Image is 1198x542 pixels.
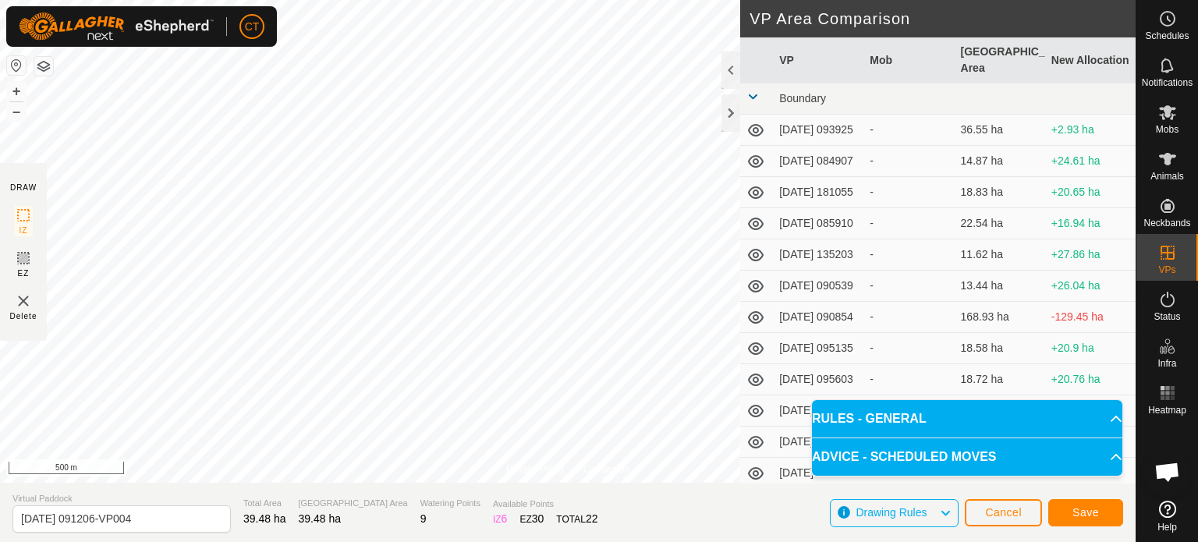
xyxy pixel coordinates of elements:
[750,9,1136,28] h2: VP Area Comparison
[1143,218,1190,228] span: Neckbands
[955,395,1045,427] td: 19.04 ha
[1150,172,1184,181] span: Animals
[773,333,863,364] td: [DATE] 095135
[965,499,1042,526] button: Cancel
[773,427,863,458] td: [DATE] 091151
[1045,239,1136,271] td: +27.86 ha
[586,512,598,525] span: 22
[870,278,948,294] div: -
[1045,177,1136,208] td: +20.65 ha
[955,37,1045,83] th: [GEOGRAPHIC_DATA] Area
[773,395,863,427] td: [DATE] 112141
[870,371,948,388] div: -
[870,309,948,325] div: -
[34,57,53,76] button: Map Layers
[773,271,863,302] td: [DATE] 090539
[243,497,286,510] span: Total Area
[1154,312,1180,321] span: Status
[812,438,1122,476] p-accordion-header: ADVICE - SCHEDULED MOVES
[1045,333,1136,364] td: +20.9 ha
[519,511,544,527] div: EZ
[955,208,1045,239] td: 22.54 ha
[773,146,863,177] td: [DATE] 084907
[955,239,1045,271] td: 11.62 ha
[493,498,598,511] span: Available Points
[812,400,1122,437] p-accordion-header: RULES - GENERAL
[245,19,260,35] span: CT
[863,37,954,83] th: Mob
[7,102,26,121] button: –
[10,310,37,322] span: Delete
[1144,448,1191,495] div: Open chat
[870,122,948,138] div: -
[506,462,565,476] a: Privacy Policy
[955,115,1045,146] td: 36.55 ha
[870,246,948,263] div: -
[955,364,1045,395] td: 18.72 ha
[1157,359,1176,368] span: Infra
[1158,265,1175,275] span: VPs
[773,115,863,146] td: [DATE] 093925
[14,292,33,310] img: VP
[1045,395,1136,427] td: +20.44 ha
[773,302,863,333] td: [DATE] 090854
[1142,78,1193,87] span: Notifications
[583,462,629,476] a: Contact Us
[1148,406,1186,415] span: Heatmap
[779,92,826,105] span: Boundary
[243,512,286,525] span: 39.48 ha
[299,497,408,510] span: [GEOGRAPHIC_DATA] Area
[1072,506,1099,519] span: Save
[955,146,1045,177] td: 14.87 ha
[19,12,214,41] img: Gallagher Logo
[502,512,508,525] span: 6
[870,340,948,356] div: -
[773,239,863,271] td: [DATE] 135203
[1045,364,1136,395] td: +20.76 ha
[493,511,507,527] div: IZ
[812,409,927,428] span: RULES - GENERAL
[1136,494,1198,538] a: Help
[1045,302,1136,333] td: -129.45 ha
[19,225,28,236] span: IZ
[773,177,863,208] td: [DATE] 181055
[1157,523,1177,532] span: Help
[7,82,26,101] button: +
[1156,125,1179,134] span: Mobs
[420,497,480,510] span: Watering Points
[299,512,342,525] span: 39.48 ha
[856,506,927,519] span: Drawing Rules
[10,182,37,193] div: DRAW
[556,511,597,527] div: TOTAL
[955,271,1045,302] td: 13.44 ha
[420,512,427,525] span: 9
[870,153,948,169] div: -
[773,364,863,395] td: [DATE] 095603
[812,448,996,466] span: ADVICE - SCHEDULED MOVES
[773,37,863,83] th: VP
[1045,37,1136,83] th: New Allocation
[870,215,948,232] div: -
[12,492,231,505] span: Virtual Paddock
[1045,146,1136,177] td: +24.61 ha
[18,267,30,279] span: EZ
[955,333,1045,364] td: 18.58 ha
[955,177,1045,208] td: 18.83 ha
[773,208,863,239] td: [DATE] 085910
[7,56,26,75] button: Reset Map
[1045,115,1136,146] td: +2.93 ha
[532,512,544,525] span: 30
[955,302,1045,333] td: 168.93 ha
[985,506,1022,519] span: Cancel
[1045,271,1136,302] td: +26.04 ha
[870,184,948,200] div: -
[1145,31,1189,41] span: Schedules
[773,458,863,489] td: [DATE] 093445
[1045,208,1136,239] td: +16.94 ha
[1048,499,1123,526] button: Save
